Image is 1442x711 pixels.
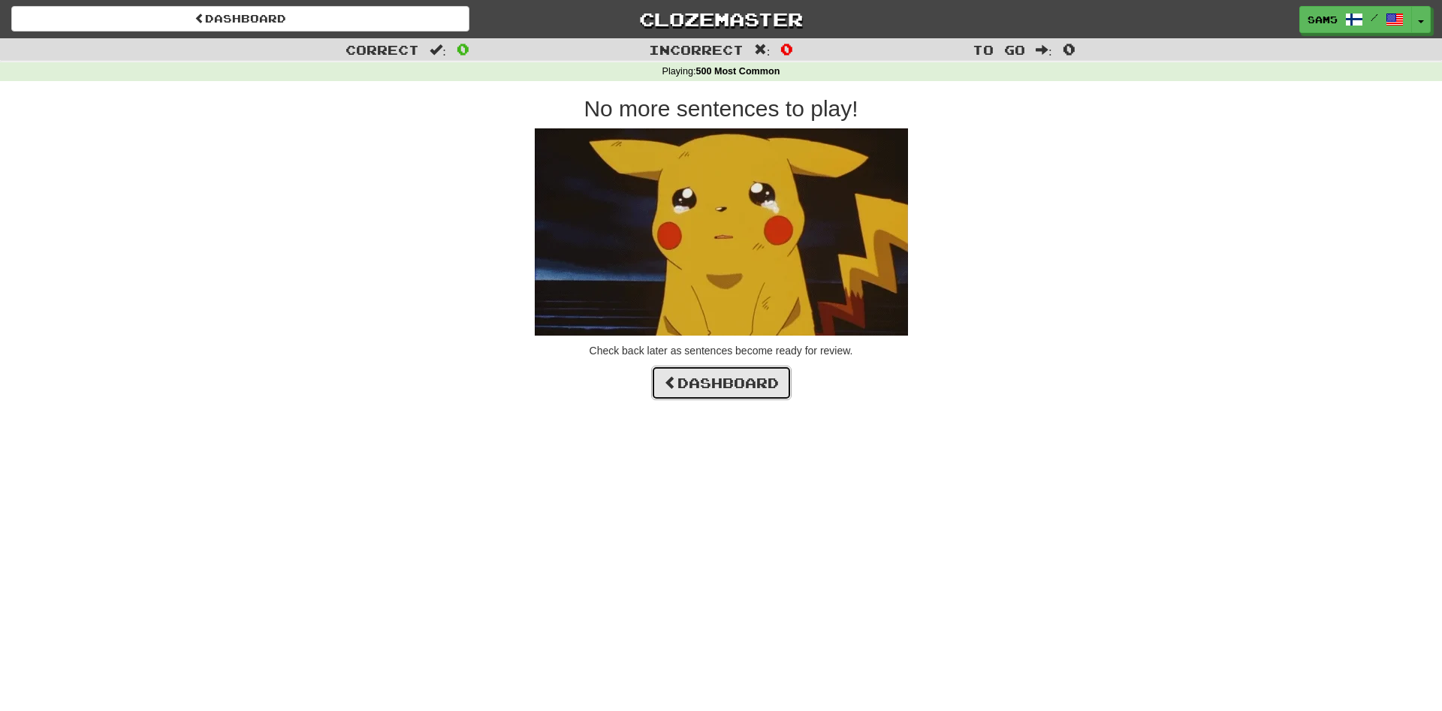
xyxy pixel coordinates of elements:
span: Sam5 [1308,13,1338,26]
span: To go [973,42,1025,57]
strong: 500 Most Common [695,66,780,77]
a: Dashboard [651,366,792,400]
span: Correct [345,42,419,57]
span: Incorrect [649,42,744,57]
span: 0 [780,40,793,58]
span: 0 [457,40,469,58]
p: Check back later as sentences become ready for review. [293,343,1149,358]
a: Sam5 / [1299,6,1412,33]
a: Clozemaster [492,6,950,32]
a: Dashboard [11,6,469,32]
span: : [1036,44,1052,56]
span: / [1371,12,1378,23]
img: sad-pikachu.gif [535,128,908,336]
span: : [754,44,771,56]
span: 0 [1063,40,1075,58]
h2: No more sentences to play! [293,96,1149,121]
span: : [430,44,446,56]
